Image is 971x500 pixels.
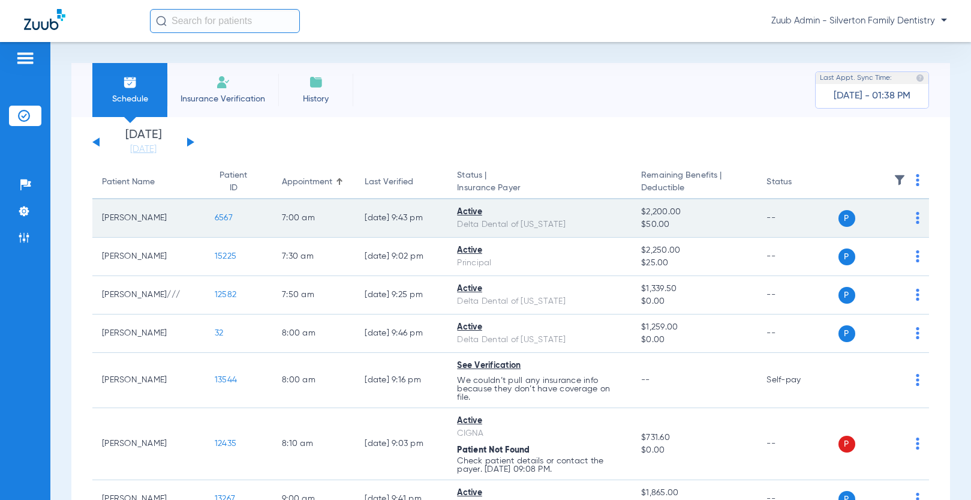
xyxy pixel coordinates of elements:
[102,176,196,188] div: Patient Name
[916,212,919,224] img: group-dot-blue.svg
[916,374,919,386] img: group-dot-blue.svg
[916,250,919,262] img: group-dot-blue.svg
[916,74,924,82] img: last sync help info
[757,238,838,276] td: --
[457,206,622,218] div: Active
[215,214,233,222] span: 6567
[123,75,137,89] img: Schedule
[457,295,622,308] div: Delta Dental of [US_STATE]
[632,166,757,199] th: Remaining Benefits |
[92,408,205,480] td: [PERSON_NAME]
[838,248,855,265] span: P
[92,199,205,238] td: [PERSON_NAME]
[355,238,447,276] td: [DATE] 9:02 PM
[757,199,838,238] td: --
[107,129,179,155] li: [DATE]
[282,176,332,188] div: Appointment
[757,166,838,199] th: Status
[150,9,300,33] input: Search for patients
[107,143,179,155] a: [DATE]
[272,276,355,315] td: 7:50 AM
[24,9,65,30] img: Zuub Logo
[215,291,236,299] span: 12582
[457,376,622,402] p: We couldn’t pull any insurance info because they don’t have coverage on file.
[641,321,747,334] span: $1,259.00
[287,93,344,105] span: History
[215,169,252,194] div: Patient ID
[365,176,438,188] div: Last Verified
[92,238,205,276] td: [PERSON_NAME]
[355,353,447,408] td: [DATE] 9:16 PM
[92,353,205,408] td: [PERSON_NAME]
[916,289,919,301] img: group-dot-blue.svg
[641,334,747,346] span: $0.00
[272,199,355,238] td: 7:00 AM
[641,432,747,444] span: $731.60
[92,315,205,353] td: [PERSON_NAME]
[838,436,855,453] span: P
[838,210,855,227] span: P
[355,408,447,480] td: [DATE] 9:03 PM
[757,408,838,480] td: --
[215,376,237,384] span: 13544
[457,415,622,427] div: Active
[215,439,236,448] span: 12435
[101,93,158,105] span: Schedule
[282,176,345,188] div: Appointment
[457,321,622,334] div: Active
[447,166,632,199] th: Status |
[457,457,622,474] p: Check patient details or contact the payer. [DATE] 09:08 PM.
[215,169,263,194] div: Patient ID
[272,315,355,353] td: 8:00 AM
[457,244,622,257] div: Active
[457,360,622,372] div: See Verification
[457,182,622,194] span: Insurance Payer
[102,176,155,188] div: Patient Name
[894,174,906,186] img: filter.svg
[272,408,355,480] td: 8:10 AM
[641,376,650,384] span: --
[156,16,167,26] img: Search Icon
[309,75,323,89] img: History
[641,206,747,218] span: $2,200.00
[838,325,855,342] span: P
[457,427,622,440] div: CIGNA
[355,199,447,238] td: [DATE] 9:43 PM
[215,252,236,261] span: 15225
[16,51,35,65] img: hamburger-icon
[641,182,747,194] span: Deductible
[641,218,747,231] span: $50.00
[457,487,622,499] div: Active
[457,257,622,270] div: Principal
[834,90,910,102] span: [DATE] - 01:38 PM
[757,276,838,315] td: --
[757,353,838,408] td: Self-pay
[771,15,947,27] span: Zuub Admin - Silverton Family Dentistry
[916,174,919,186] img: group-dot-blue.svg
[641,487,747,499] span: $1,865.00
[355,276,447,315] td: [DATE] 9:25 PM
[457,283,622,295] div: Active
[641,283,747,295] span: $1,339.50
[176,93,269,105] span: Insurance Verification
[215,329,224,337] span: 32
[457,218,622,231] div: Delta Dental of [US_STATE]
[457,446,530,454] span: Patient Not Found
[641,444,747,457] span: $0.00
[916,438,919,450] img: group-dot-blue.svg
[365,176,413,188] div: Last Verified
[757,315,838,353] td: --
[272,353,355,408] td: 8:00 AM
[272,238,355,276] td: 7:30 AM
[641,257,747,270] span: $25.00
[216,75,230,89] img: Manual Insurance Verification
[820,72,892,84] span: Last Appt. Sync Time:
[838,287,855,304] span: P
[916,327,919,339] img: group-dot-blue.svg
[457,334,622,346] div: Delta Dental of [US_STATE]
[355,315,447,353] td: [DATE] 9:46 PM
[641,244,747,257] span: $2,250.00
[911,442,971,500] iframe: Chat Widget
[641,295,747,308] span: $0.00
